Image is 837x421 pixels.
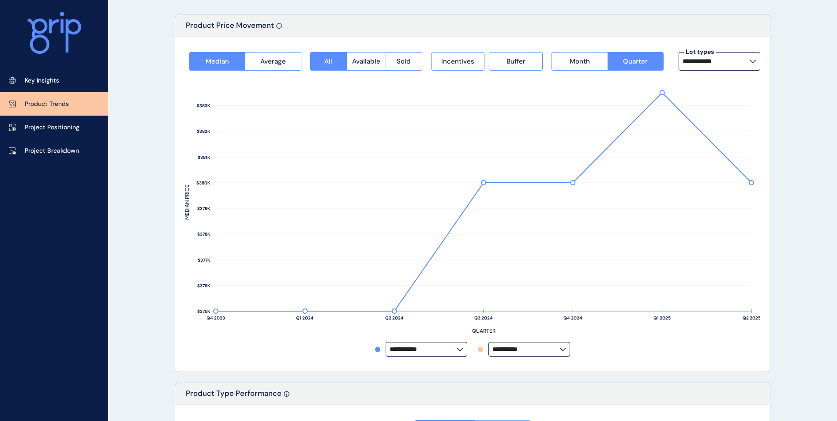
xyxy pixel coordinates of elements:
[206,57,229,66] span: Median
[684,48,716,56] label: Lot types
[186,388,282,405] p: Product Type Performance
[743,315,761,321] text: Q2 2025
[552,52,607,71] button: Month
[25,123,79,132] p: Project Positioning
[441,57,474,66] span: Incentives
[623,57,648,66] span: Quarter
[25,147,79,155] p: Project Breakdown
[474,315,493,321] text: Q3 2024
[25,100,69,109] p: Product Trends
[489,52,543,71] button: Buffer
[472,327,495,335] text: QUARTER
[310,52,346,71] button: All
[352,57,380,66] span: Available
[198,154,210,160] text: $381K
[206,315,225,321] text: Q4 2023
[386,52,422,71] button: Sold
[397,57,411,66] span: Sold
[197,128,210,134] text: $382K
[260,57,286,66] span: Average
[197,206,210,211] text: $379K
[197,308,210,314] text: $375K
[431,52,485,71] button: Incentives
[507,57,525,66] span: Buffer
[324,57,332,66] span: All
[570,57,590,66] span: Month
[186,20,274,37] p: Product Price Movement
[198,257,210,263] text: $377K
[196,180,210,186] text: $380K
[197,231,210,237] text: $378K
[197,283,210,289] text: $376K
[653,315,671,321] text: Q1 2025
[296,315,314,321] text: Q1 2024
[25,76,59,85] p: Key Insights
[184,184,191,220] text: MEDIAN PRICE
[346,52,386,71] button: Available
[563,315,582,321] text: Q4 2024
[608,52,664,71] button: Quarter
[189,52,245,71] button: Median
[197,103,210,109] text: $383K
[385,315,404,321] text: Q2 2024
[245,52,301,71] button: Average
